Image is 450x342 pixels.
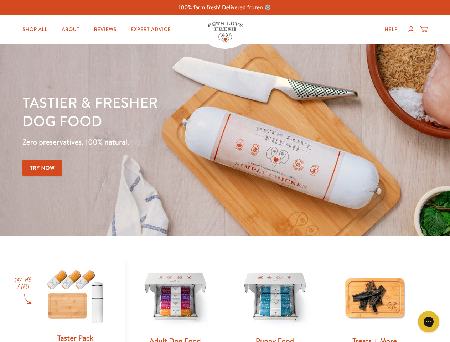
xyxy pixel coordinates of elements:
[22,136,293,149] p: Zero preservatives. 100% natural.
[414,309,443,335] iframe: Gorgias live chat messenger
[125,22,176,37] a: Expert Advice
[22,93,293,130] h1: Tastier & fresher dog food
[17,22,53,37] a: Shop All
[379,22,403,37] a: Help
[56,22,85,37] a: About
[88,22,122,37] a: Reviews
[207,22,243,43] img: Pets Love Fresh
[22,160,62,176] a: Try Now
